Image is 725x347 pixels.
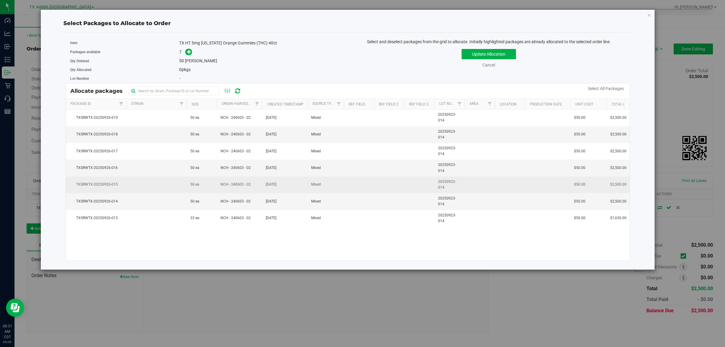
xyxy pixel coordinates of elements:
span: 20250923-014 [438,179,461,190]
div: TX HT 5mg [US_STATE] Orange Gummies (THC) 40ct [179,40,343,46]
input: Search by Strain, Package ID or Lot Number [129,86,219,96]
a: Ref Field 2 [379,102,398,106]
span: 50 ea [190,199,199,204]
span: [DATE] [266,182,276,187]
a: Package Id [70,102,91,106]
span: $2,500.00 [610,131,627,137]
span: $2,500.00 [610,148,627,154]
a: Source Type [312,102,336,106]
span: $50.00 [574,199,585,204]
span: 50 ea [190,131,199,137]
a: Ref Field 3 [409,102,429,106]
span: TXSRWTX-20250926-014 [69,199,123,204]
a: Filter [177,99,187,109]
span: $2,500.00 [610,165,627,171]
span: $50.00 [574,115,585,121]
span: NCH - 240603 - 02 [221,115,251,121]
span: TXSRWTX-20250926-017 [69,148,123,154]
span: Mixed [311,115,321,121]
span: 20250923-014 [438,112,461,123]
span: $50.00 [574,215,585,221]
span: Mixed [311,148,321,154]
span: 20250923-014 [438,129,461,140]
span: $50.00 [574,131,585,137]
span: NCH - 240603 - 02 [221,199,251,204]
span: $2,500.00 [610,115,627,121]
span: TXSRWTX-20250926-019 [69,115,123,121]
span: NCH - 240603 - 02 [221,165,251,171]
label: Item [70,40,179,46]
iframe: Resource center [6,299,24,317]
span: Mixed [311,182,321,187]
span: 20250923-014 [438,145,461,157]
span: Select and deselect packages from the grid to allocate. Initially highlighted packages are alread... [367,39,611,44]
span: 50 ea [190,115,199,121]
span: 33 ea [190,215,199,221]
label: Qty Allocated [70,67,179,73]
a: Filter [334,99,344,109]
span: 50 [179,58,184,63]
span: [DATE] [266,115,276,121]
a: Origin Harvests [222,102,252,106]
span: 20250923-014 [438,212,461,224]
span: Mixed [311,131,321,137]
span: TXSRWTX-20250926-016 [69,165,123,171]
span: 7 [179,50,182,54]
span: [PERSON_NAME] [185,58,217,63]
span: [DATE] [266,165,276,171]
a: Total Cost [611,102,632,106]
span: Allocate packages [70,88,129,94]
span: [DATE] [266,148,276,154]
a: Strain [131,102,143,106]
span: TXSRWTX-20250926-015 [69,182,123,187]
span: Mixed [311,199,321,204]
span: $50.00 [574,148,585,154]
a: Filter [116,99,126,109]
a: Production Date [530,102,562,106]
a: Filter [455,99,465,109]
span: TXSRWTX-20250926-018 [69,131,123,137]
span: [DATE] [266,131,276,137]
span: Mixed [311,165,321,171]
a: Filter [252,99,262,109]
a: Filter [485,99,495,109]
a: Lot Number [439,102,461,106]
span: 50 ea [190,165,199,171]
span: [DATE] [266,199,276,204]
span: 20250923-014 [438,162,461,173]
span: 0 [179,67,182,72]
label: Packages available [70,49,179,55]
span: Mixed [311,215,321,221]
label: Qty Ordered [70,58,179,64]
a: Ref Field [349,102,365,106]
span: $50.00 [574,182,585,187]
span: $2,500.00 [610,182,627,187]
a: Cancel [482,63,495,67]
span: $1,650.00 [610,215,627,221]
label: Lot Number [70,76,179,81]
a: Size [192,102,199,106]
a: Location [500,102,517,106]
span: 50 ea [190,182,199,187]
span: $50.00 [574,165,585,171]
span: pkgs [179,67,191,72]
a: Select All Packages [588,86,624,91]
a: Created Timestamp [267,102,304,106]
span: NCH - 240603 - 02 [221,215,251,221]
span: 50 ea [190,148,199,154]
span: $2,500.00 [610,199,627,204]
span: [DATE] [266,215,276,221]
button: Update Allocation [462,49,516,59]
span: NCH - 240603 - 02 [221,131,251,137]
div: Select Packages to Allocate to Order [63,19,632,28]
span: NCH - 240603 - 02 [221,148,251,154]
span: - [179,76,180,81]
a: Area [469,102,478,106]
a: Unit Cost [575,102,593,106]
span: 20250923-014 [438,196,461,207]
span: TXSRWTX-20250926-013 [69,215,123,221]
span: NCH - 240603 - 02 [221,182,251,187]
